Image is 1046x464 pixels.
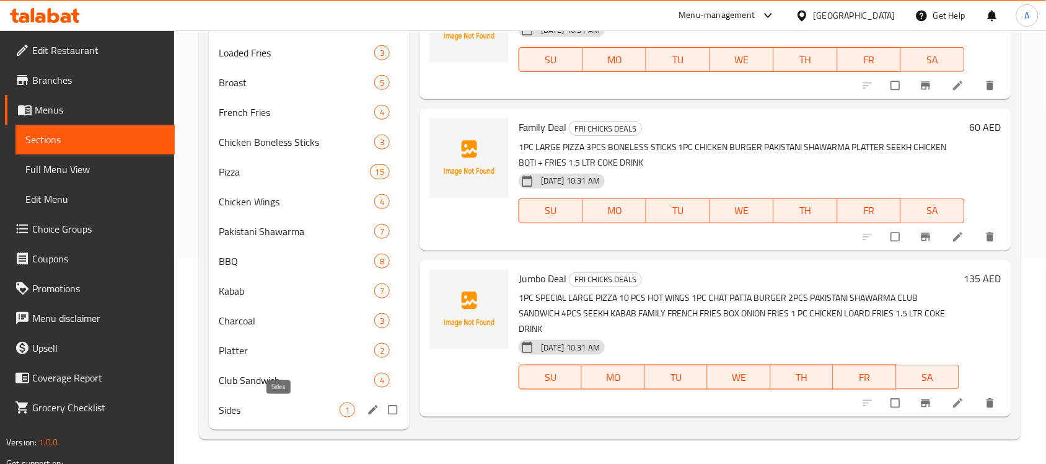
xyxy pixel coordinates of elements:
span: Platter [219,343,374,358]
button: Branch-specific-item [912,390,942,417]
div: Broast5 [209,68,410,97]
span: Grocery Checklist [32,400,165,415]
h6: 135 AED [964,270,1001,287]
span: 7 [375,226,389,238]
span: MO [587,368,639,386]
a: Edit Restaurant [5,35,175,65]
span: Upsell [32,341,165,355]
div: items [374,254,390,269]
button: SA [901,47,965,72]
div: Pizza15 [209,157,410,187]
span: WE [713,368,765,386]
span: Select to update [884,225,910,249]
button: delete [977,223,1006,251]
span: MO [588,202,642,220]
button: FR [838,47,902,72]
button: MO [582,365,644,390]
span: TH [779,202,833,220]
span: MO [588,51,642,69]
a: Sections [15,125,175,154]
span: TH [779,51,833,69]
button: MO [583,199,647,223]
span: [DATE] 10:31 AM [536,342,605,354]
span: Version: [6,434,37,450]
span: Coverage Report [32,370,165,385]
span: SA [902,368,954,386]
div: Sides1edit [209,395,410,425]
span: 7 [375,285,389,297]
div: Menu-management [679,8,755,23]
button: Branch-specific-item [912,72,942,99]
span: Branches [32,73,165,87]
span: WE [715,51,769,69]
button: edit [365,402,384,418]
span: 1 [340,404,354,416]
span: 4 [375,196,389,208]
button: FR [838,199,902,223]
span: 2 [375,345,389,357]
span: Menu disclaimer [32,311,165,326]
span: 1.0.0 [38,434,58,450]
a: Menus [5,95,175,125]
span: TU [651,51,705,69]
div: Chicken Boneless Sticks3 [209,127,410,157]
span: TH [776,368,828,386]
div: Chicken Wings4 [209,187,410,216]
a: Upsell [5,333,175,363]
span: SA [906,202,960,220]
div: Platter2 [209,336,410,365]
div: items [374,224,390,239]
div: Charcoal3 [209,306,410,336]
button: SU [519,365,582,390]
div: Charcoal [219,313,374,328]
button: SU [519,199,583,223]
span: Coupons [32,251,165,266]
button: TU [646,47,710,72]
div: Pakistani Shawarma7 [209,216,410,246]
span: TU [650,368,703,386]
span: Loaded Fries [219,45,374,60]
button: TU [645,365,708,390]
button: SU [519,47,583,72]
div: items [374,194,390,209]
span: SA [906,51,960,69]
a: Coupons [5,244,175,274]
a: Edit menu item [952,231,967,243]
span: FR [843,51,897,69]
span: Menus [35,102,165,117]
div: items [374,135,390,149]
span: FRI CHICKS DEALS [569,122,641,136]
span: 3 [375,136,389,148]
span: Promotions [32,281,165,296]
span: Chicken Boneless Sticks [219,135,374,149]
a: Edit Menu [15,184,175,214]
span: 8 [375,256,389,267]
a: Edit menu item [952,79,967,92]
div: items [374,45,390,60]
span: 15 [371,166,389,178]
span: Sections [25,132,165,147]
a: Promotions [5,274,175,303]
span: Chicken Wings [219,194,374,209]
span: FR [843,202,897,220]
a: Edit menu item [952,397,967,409]
button: SA [901,199,965,223]
span: Edit Restaurant [32,43,165,58]
span: Pakistani Shawarma [219,224,374,239]
button: delete [977,72,1006,99]
span: SU [524,51,578,69]
a: Menu disclaimer [5,303,175,333]
span: Select to update [884,74,910,97]
span: BBQ [219,254,374,269]
div: items [374,105,390,120]
div: Kabab [219,283,374,298]
span: 4 [375,375,389,386]
span: 3 [375,315,389,327]
span: French Fries [219,105,374,120]
span: TU [651,202,705,220]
